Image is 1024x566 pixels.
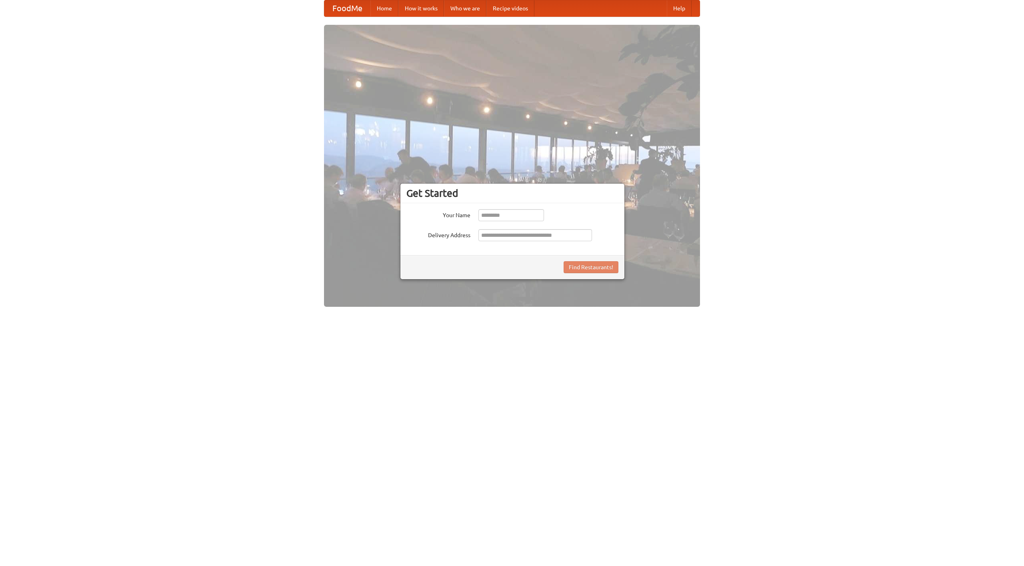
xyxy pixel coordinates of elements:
a: Who we are [444,0,486,16]
a: Home [370,0,398,16]
h3: Get Started [406,187,618,199]
a: Recipe videos [486,0,534,16]
a: Help [667,0,692,16]
a: FoodMe [324,0,370,16]
label: Your Name [406,209,470,219]
label: Delivery Address [406,229,470,239]
button: Find Restaurants! [564,261,618,273]
a: How it works [398,0,444,16]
